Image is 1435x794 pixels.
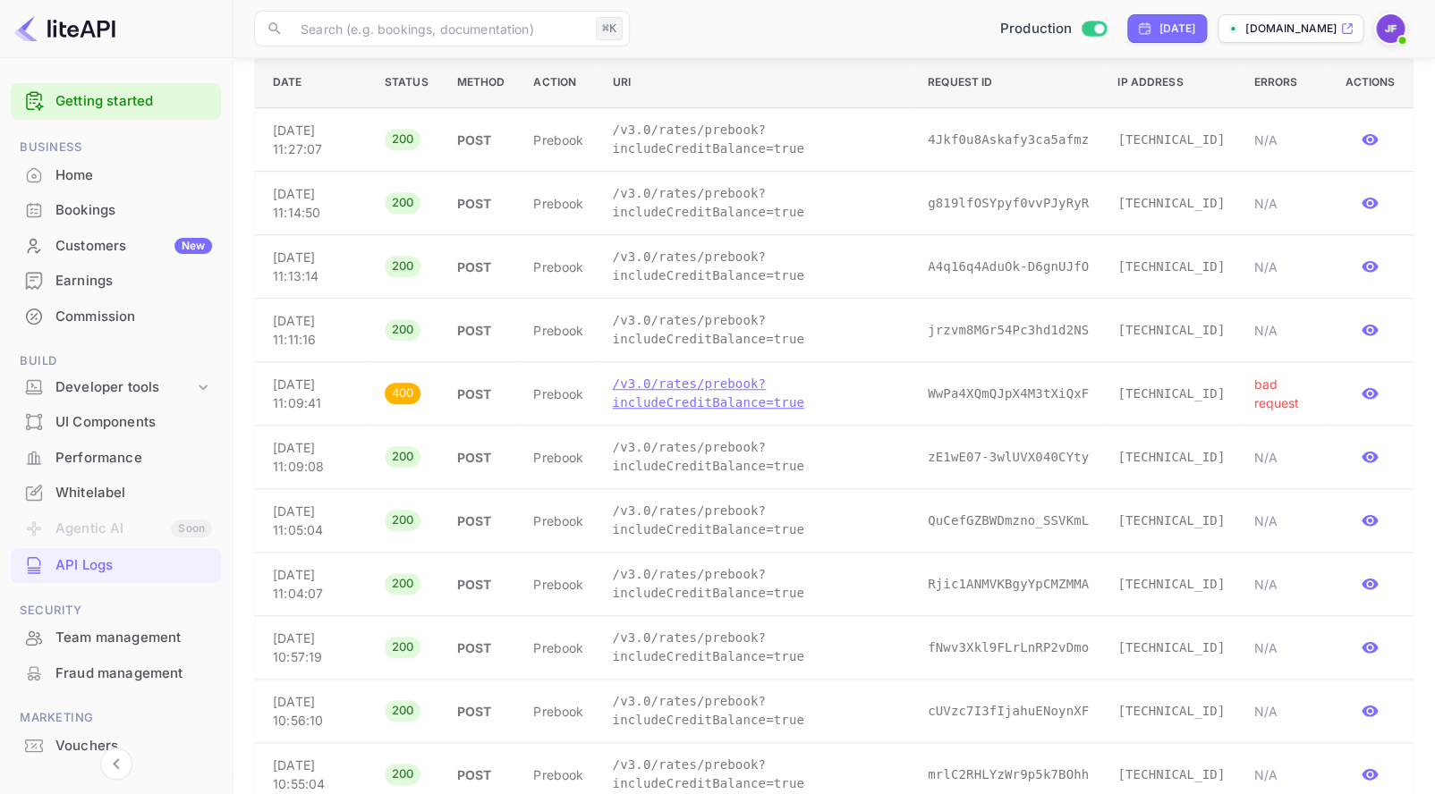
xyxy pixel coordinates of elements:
span: 200 [385,765,421,783]
p: [TECHNICAL_ID] [1117,321,1225,340]
p: POST [457,321,505,340]
p: /v3.0/rates/prebook?includeCreditBalance=true [612,375,898,412]
p: prebook [533,448,583,467]
p: [TECHNICAL_ID] [1117,511,1225,530]
p: /v3.0/rates/prebook?includeCreditBalance=true [612,438,898,476]
p: prebook [533,765,583,784]
p: /v3.0/rates/prebook?includeCreditBalance=true [612,184,898,222]
p: WwPa4XQmQJpX4M3tXiQxF [928,384,1089,403]
div: Home [55,165,212,186]
th: Method [443,57,520,108]
p: [DATE] 11:05:04 [273,502,356,539]
div: Performance [11,441,221,476]
div: Performance [55,448,212,469]
p: mrlC2RHLYzWr9p5k7BOhh [928,765,1089,784]
p: [TECHNICAL_ID] [1117,765,1225,784]
p: [DATE] 10:57:19 [273,629,356,666]
div: API Logs [55,555,212,576]
p: POST [457,702,505,721]
p: POST [457,448,505,467]
div: Commission [11,300,221,334]
div: Earnings [55,271,212,291]
a: Performance [11,441,221,474]
p: [TECHNICAL_ID] [1117,131,1225,149]
a: Whitelabel [11,476,221,509]
img: LiteAPI logo [14,14,115,43]
p: N/A [1253,638,1316,657]
p: /v3.0/rates/prebook?includeCreditBalance=true [612,502,898,539]
p: zE1wE07-3wlUVX040CYty [928,448,1089,467]
p: /v3.0/rates/prebook?includeCreditBalance=true [612,756,898,793]
th: URI [598,57,913,108]
span: 200 [385,194,421,212]
div: New [174,238,212,254]
div: Switch to Sandbox mode [993,19,1114,39]
a: Commission [11,300,221,333]
p: /v3.0/rates/prebook?includeCreditBalance=true [612,311,898,349]
p: prebook [533,575,583,594]
p: QuCefGZBWDmzno_SSVKmL [928,511,1089,530]
p: POST [457,194,505,213]
span: 200 [385,321,421,339]
p: [DATE] 10:56:10 [273,692,356,730]
p: prebook [533,702,583,721]
p: N/A [1253,131,1316,149]
div: CustomersNew [11,229,221,264]
p: /v3.0/rates/prebook?includeCreditBalance=true [612,629,898,666]
p: [DATE] 11:09:08 [273,438,356,476]
p: prebook [533,384,583,403]
p: [TECHNICAL_ID] [1117,194,1225,213]
p: POST [457,638,505,657]
p: [DATE] 11:11:16 [273,311,356,349]
th: IP Address [1103,57,1239,108]
th: Actions [1330,57,1413,108]
th: Date [255,57,370,108]
a: CustomersNew [11,229,221,262]
p: N/A [1253,511,1316,530]
p: N/A [1253,575,1316,594]
span: 200 [385,575,421,593]
span: Business [11,138,221,157]
p: [TECHNICAL_ID] [1117,702,1225,721]
th: Status [370,57,443,108]
p: prebook [533,321,583,340]
div: Earnings [11,264,221,299]
div: Fraud management [55,663,212,684]
p: [DATE] 11:14:50 [273,184,356,222]
span: 200 [385,131,421,148]
p: [DATE] 11:04:07 [273,565,356,603]
span: 200 [385,638,421,656]
p: POST [457,765,505,784]
span: Build [11,351,221,371]
span: Production [1000,19,1073,39]
p: POST [457,511,505,530]
span: Marketing [11,708,221,728]
span: 200 [385,702,421,720]
th: Errors [1239,57,1330,108]
p: A4q16q4AduOk-D6gnUJfO [928,258,1089,276]
div: Team management [55,628,212,648]
p: fNwv3Xkl9FLrLnRP2vDmo [928,638,1089,657]
p: [DATE] 10:55:04 [273,756,356,793]
div: API Logs [11,548,221,583]
p: /v3.0/rates/prebook?includeCreditBalance=true [612,692,898,730]
p: prebook [533,511,583,530]
div: UI Components [55,412,212,433]
div: Team management [11,621,221,655]
p: N/A [1253,448,1316,467]
div: Whitelabel [11,476,221,511]
div: Commission [55,307,212,327]
p: Rjic1ANMVKBgyYpCMZMMA [928,575,1089,594]
p: [TECHNICAL_ID] [1117,575,1225,594]
p: /v3.0/rates/prebook?includeCreditBalance=true [612,565,898,603]
span: 400 [385,384,421,402]
a: Bookings [11,193,221,226]
a: API Logs [11,548,221,581]
div: UI Components [11,405,221,440]
span: 200 [385,511,421,529]
p: cUVzc7I3fIjahuENoynXF [928,702,1089,721]
p: [TECHNICAL_ID] [1117,638,1225,657]
div: Vouchers [55,736,212,756]
span: Security [11,601,221,621]
p: [DATE] 11:13:14 [273,248,356,285]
